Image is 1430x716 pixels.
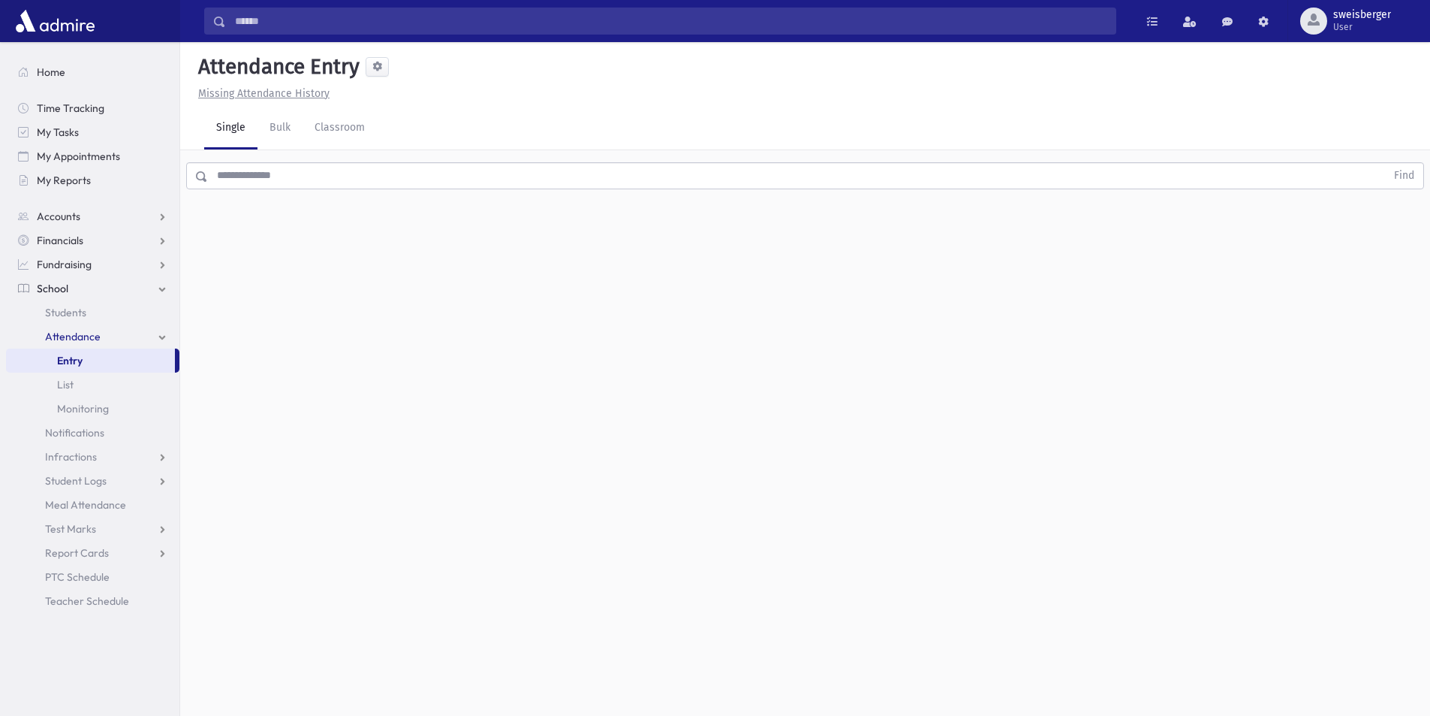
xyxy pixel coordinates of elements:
span: List [57,378,74,391]
input: Search [226,8,1115,35]
a: Accounts [6,204,179,228]
a: PTC Schedule [6,565,179,589]
a: List [6,373,179,397]
span: My Tasks [37,125,79,139]
button: Find [1385,163,1423,189]
span: Meal Attendance [45,498,126,512]
span: Report Cards [45,546,109,560]
span: Entry [57,354,83,367]
a: Missing Attendance History [192,87,330,100]
a: Notifications [6,421,179,445]
span: Test Marks [45,522,96,536]
span: Time Tracking [37,101,104,115]
a: Infractions [6,445,179,469]
span: Notifications [45,426,104,440]
a: Monitoring [6,397,179,421]
span: sweisberger [1333,9,1391,21]
span: Accounts [37,210,80,223]
span: Infractions [45,450,97,464]
img: AdmirePro [12,6,98,36]
span: Financials [37,234,83,247]
span: Student Logs [45,474,107,488]
a: Financials [6,228,179,252]
a: Meal Attendance [6,493,179,517]
a: Fundraising [6,252,179,276]
h5: Attendance Entry [192,54,360,80]
a: Report Cards [6,541,179,565]
span: User [1333,21,1391,33]
a: Single [204,107,257,150]
a: Entry [6,349,175,373]
a: My Tasks [6,120,179,144]
a: Bulk [257,107,303,150]
a: My Reports [6,168,179,192]
span: My Appointments [37,150,120,163]
a: Home [6,60,179,84]
a: Classroom [303,107,377,150]
span: Monitoring [57,402,109,415]
a: School [6,276,179,301]
span: Attendance [45,330,101,343]
a: Test Marks [6,517,179,541]
a: Students [6,301,179,325]
span: School [37,282,68,295]
u: Missing Attendance History [198,87,330,100]
span: PTC Schedule [45,570,110,584]
span: Teacher Schedule [45,594,129,608]
a: My Appointments [6,144,179,168]
a: Teacher Schedule [6,589,179,613]
span: Home [37,65,65,79]
span: My Reports [37,174,91,187]
a: Time Tracking [6,96,179,120]
span: Students [45,306,86,319]
span: Fundraising [37,258,92,271]
a: Attendance [6,325,179,349]
a: Student Logs [6,469,179,493]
